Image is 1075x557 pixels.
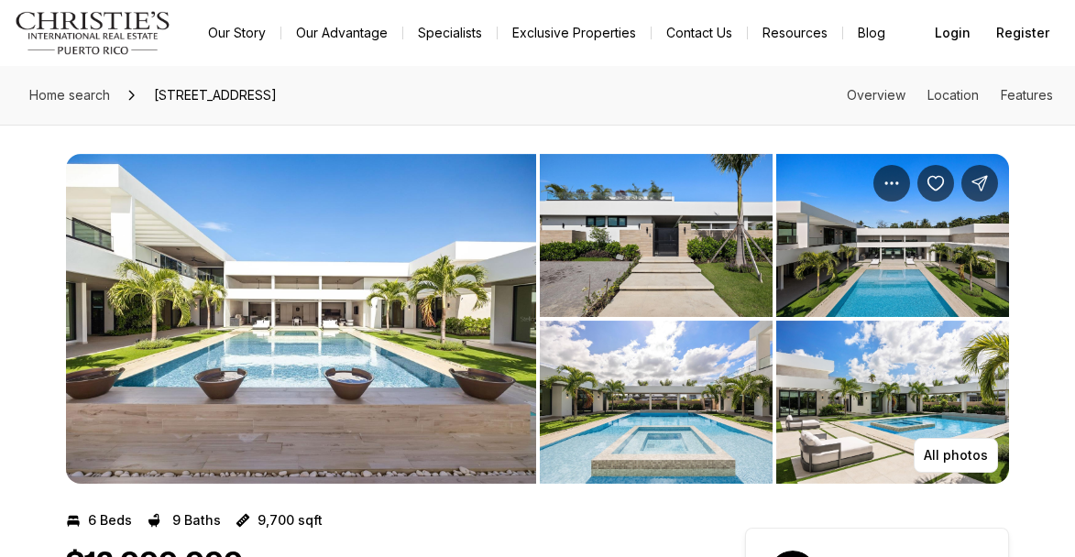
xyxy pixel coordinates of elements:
button: Property options [873,165,910,202]
span: Login [935,26,971,40]
button: View image gallery [540,154,773,317]
button: View image gallery [66,154,536,484]
p: All photos [924,448,988,463]
button: Login [924,15,982,51]
p: 9,700 sqft [258,513,323,528]
li: 2 of 11 [540,154,1010,484]
li: 1 of 11 [66,154,536,484]
a: Skip to: Overview [847,87,905,103]
span: [STREET_ADDRESS] [147,81,284,110]
button: View image gallery [776,321,1009,484]
button: Save Property: 7 GOLF VIEW DRIVE [917,165,954,202]
p: 6 Beds [88,513,132,528]
a: Our Story [193,20,280,46]
button: Share Property: 7 GOLF VIEW DRIVE [961,165,998,202]
a: Blog [843,20,900,46]
a: Skip to: Features [1001,87,1053,103]
button: 9 Baths [147,506,221,535]
button: Register [985,15,1060,51]
nav: Page section menu [847,88,1053,103]
a: Exclusive Properties [498,20,651,46]
button: Contact Us [652,20,747,46]
button: All photos [914,438,998,473]
a: Skip to: Location [927,87,979,103]
div: Listing Photos [66,154,1009,484]
span: Register [996,26,1049,40]
span: Home search [29,87,110,103]
a: Home search [22,81,117,110]
a: Our Advantage [281,20,402,46]
button: View image gallery [776,154,1009,317]
img: logo [15,11,171,55]
a: Resources [748,20,842,46]
button: View image gallery [540,321,773,484]
a: Specialists [403,20,497,46]
p: 9 Baths [172,513,221,528]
